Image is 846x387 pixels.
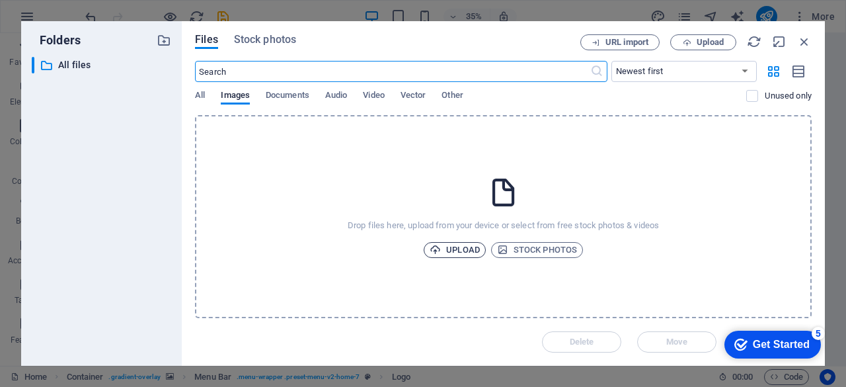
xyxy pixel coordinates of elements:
[221,87,250,106] span: Images
[58,58,147,73] p: All files
[195,87,205,106] span: All
[497,242,577,258] span: Stock photos
[430,242,480,258] span: Upload
[363,87,384,106] span: Video
[98,3,111,16] div: 5
[266,87,309,106] span: Documents
[32,32,81,49] p: Folders
[32,57,34,73] div: ​
[195,32,218,48] span: Files
[11,7,107,34] div: Get Started 5 items remaining, 0% complete
[765,90,812,102] p: Displays only files that are not in use on the website. Files added during this session can still...
[424,242,486,258] button: Upload
[39,15,96,26] div: Get Started
[670,34,736,50] button: Upload
[234,32,296,48] span: Stock photos
[401,87,426,106] span: Vector
[747,34,761,49] i: Reload
[580,34,660,50] button: URL import
[605,38,648,46] span: URL import
[325,87,347,106] span: Audio
[772,34,787,49] i: Minimize
[797,34,812,49] i: Close
[697,38,724,46] span: Upload
[442,87,463,106] span: Other
[348,220,659,232] p: Drop files here, upload from your device or select from free stock photos & videos
[195,61,590,82] input: Search
[157,33,171,48] i: Create new folder
[491,242,583,258] button: Stock photos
